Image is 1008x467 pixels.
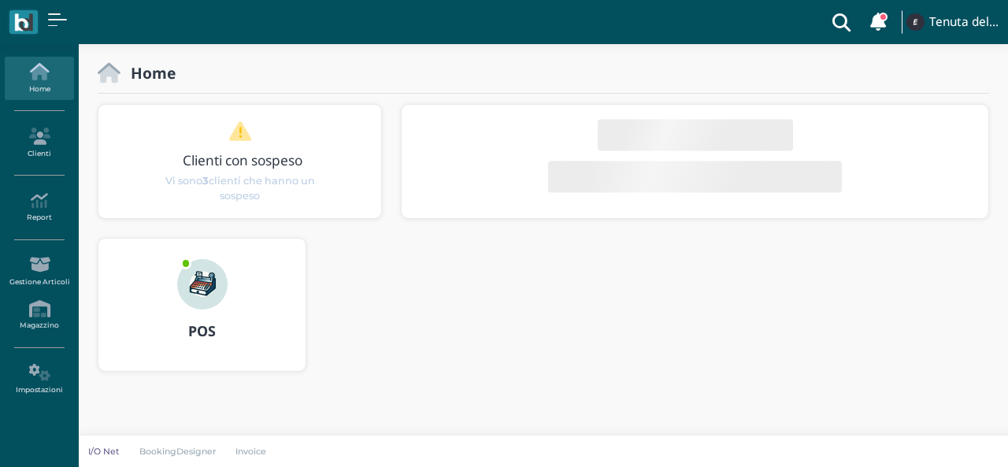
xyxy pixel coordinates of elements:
a: Report [5,186,73,229]
a: ... Tenuta del Barco [904,3,999,41]
a: Clienti con sospeso Vi sono3clienti che hanno un sospeso [128,120,351,203]
h4: Tenuta del Barco [929,16,999,29]
img: ... [906,13,924,31]
h3: Clienti con sospeso [132,153,354,168]
b: POS [188,321,216,340]
a: ... POS [98,238,306,391]
a: Impostazioni [5,358,73,401]
img: logo [14,13,32,32]
a: Gestione Articoli [5,250,73,293]
a: Clienti [5,121,73,165]
a: Home [5,57,73,100]
iframe: Help widget launcher [896,418,995,454]
span: Vi sono clienti che hanno un sospeso [157,172,324,202]
h2: Home [120,65,176,81]
b: 3 [202,174,209,186]
a: Magazzino [5,294,73,337]
div: 1 / 1 [98,105,382,218]
img: ... [177,259,228,309]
